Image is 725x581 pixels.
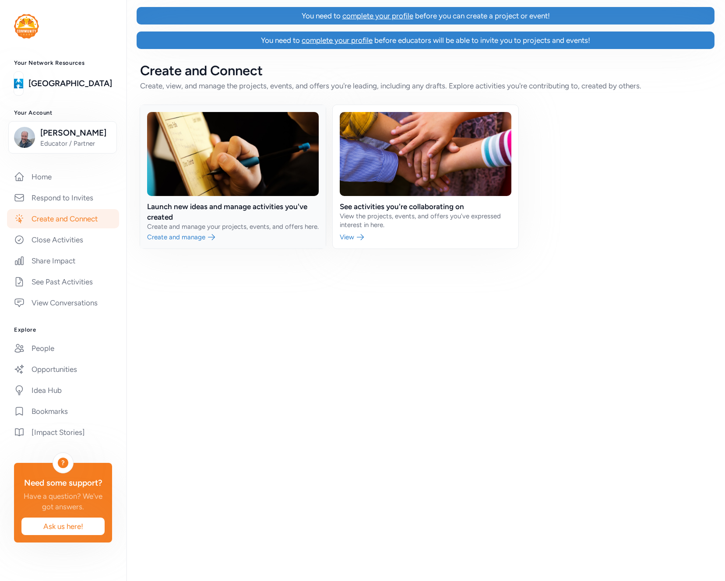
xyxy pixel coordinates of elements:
div: ? [58,458,68,468]
a: Opportunities [7,360,119,379]
h3: Your Network Resources [14,59,112,66]
a: People [7,339,119,358]
a: See Past Activities [7,272,119,291]
a: [Impact Stories] [7,423,119,442]
a: Share Impact [7,251,119,270]
a: Create and Connect [7,209,119,228]
a: Idea Hub [7,381,119,400]
div: Need some support? [21,477,105,489]
span: [PERSON_NAME] [40,127,111,139]
h3: Your Account [14,109,112,116]
div: You need to before educators will be able to invite you to projects and events! [261,35,590,45]
img: logo [14,14,39,38]
img: logo [14,74,23,93]
a: Respond to Invites [7,188,119,207]
a: View Conversations [7,293,119,312]
div: You need to before you can create a project or event! [302,10,550,21]
div: Create and Connect [140,63,711,79]
a: Bookmarks [7,402,119,421]
button: [PERSON_NAME]Educator / Partner [8,121,117,154]
span: Educator / Partner [40,139,111,148]
a: Home [7,167,119,186]
a: Close Activities [7,230,119,249]
h3: Explore [14,326,112,333]
div: Create, view, and manage the projects, events, and offers you're leading, including any drafts. E... [140,80,711,91]
a: [GEOGRAPHIC_DATA] [28,77,112,90]
span: complete your profile [342,11,413,20]
button: Ask us here! [21,517,105,535]
span: complete your profile [302,36,373,45]
div: Have a question? We've got answers. [21,491,105,512]
span: Ask us here! [28,521,98,532]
